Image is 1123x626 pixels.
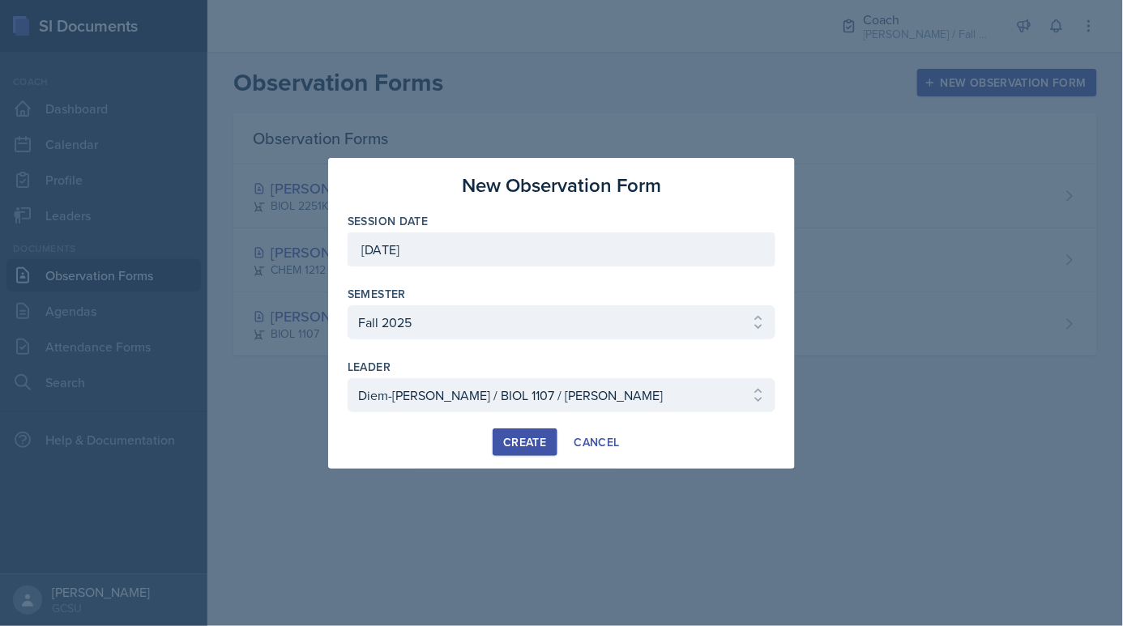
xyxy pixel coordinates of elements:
label: leader [348,359,391,375]
div: Create [503,436,546,449]
button: Create [493,428,557,456]
button: Cancel [564,428,630,456]
label: Semester [348,286,406,302]
div: Cancel [574,436,620,449]
h3: New Observation Form [462,171,661,200]
label: Session Date [348,213,428,229]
